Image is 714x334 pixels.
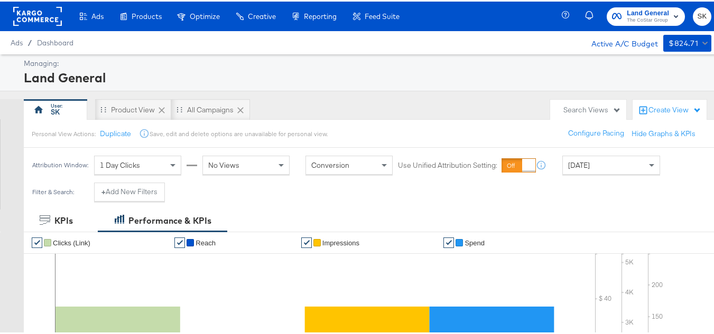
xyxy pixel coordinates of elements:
[101,185,106,195] strong: +
[51,106,60,116] div: SK
[248,11,276,19] span: Creative
[208,159,239,168] span: No Views
[132,11,162,19] span: Products
[91,11,104,19] span: Ads
[365,11,400,19] span: Feed Suite
[54,213,73,225] div: KPIs
[150,128,328,137] div: Save, edit and delete options are unavailable for personal view.
[174,236,185,246] a: ✔
[607,6,685,24] button: Land GeneralThe CoStar Group
[111,103,155,113] div: Product View
[669,35,698,49] div: $824.71
[304,11,337,19] span: Reporting
[32,187,75,194] div: Filter & Search:
[177,105,182,111] div: Drag to reorder tab
[196,237,216,245] span: Reach
[24,67,709,85] div: Land General
[190,11,220,19] span: Optimize
[32,128,96,137] div: Personal View Actions:
[11,37,23,45] span: Ads
[24,57,709,67] div: Managing:
[627,15,669,23] span: The CoStar Group
[443,236,454,246] a: ✔
[568,159,590,168] span: [DATE]
[563,103,621,113] div: Search Views
[128,213,211,225] div: Performance & KPIs
[311,159,349,168] span: Conversion
[301,236,312,246] a: ✔
[580,33,658,49] div: Active A/C Budget
[100,159,140,168] span: 1 Day Clicks
[100,105,106,111] div: Drag to reorder tab
[693,6,711,24] button: SK
[697,9,707,21] span: SK
[32,236,42,246] a: ✔
[627,6,669,17] span: Land General
[648,103,701,114] div: Create View
[187,103,234,113] div: All Campaigns
[322,237,359,245] span: Impressions
[32,160,89,167] div: Attribution Window:
[37,37,73,45] a: Dashboard
[398,159,497,169] label: Use Unified Attribution Setting:
[94,181,165,200] button: +Add New Filters
[23,37,37,45] span: /
[100,127,131,137] button: Duplicate
[663,33,711,50] button: $824.71
[632,127,696,137] button: Hide Graphs & KPIs
[53,237,90,245] span: Clicks (Link)
[465,237,485,245] span: Spend
[561,122,632,141] button: Configure Pacing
